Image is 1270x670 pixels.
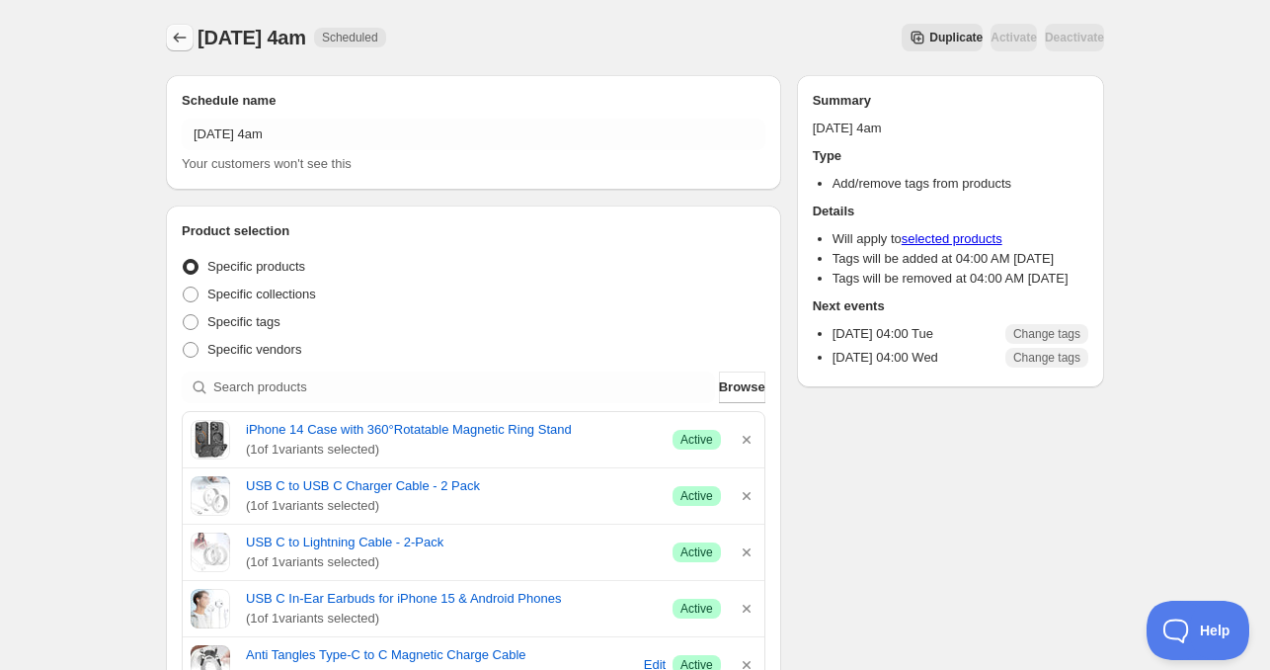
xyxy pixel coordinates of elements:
span: Specific tags [207,314,280,329]
button: Schedules [166,24,194,51]
span: Specific collections [207,287,316,301]
a: Anti Tangles Type-C to C Magnetic Charge Cable [246,645,637,665]
h2: Type [813,146,1088,166]
a: selected products [902,231,1002,246]
a: USB C to USB C Charger Cable - 2 Pack [246,476,657,496]
span: Duplicate [929,30,983,45]
input: Search products [213,372,715,403]
h2: Product selection [182,221,765,241]
li: Will apply to [833,229,1088,249]
span: Active [680,601,713,617]
li: Add/remove tags from products [833,174,1088,194]
p: [DATE] 04:00 Wed [833,348,938,368]
p: [DATE] 4am [813,119,1088,138]
a: USB C to Lightning Cable - 2-Pack [246,533,657,552]
span: Change tags [1013,326,1080,342]
h2: Schedule name [182,91,765,111]
span: Change tags [1013,350,1080,366]
span: Active [680,432,713,448]
span: ( 1 of 1 variants selected) [246,552,657,572]
span: Scheduled [322,30,378,45]
a: iPhone 14 Case with 360°Rotatable Magnetic Ring Stand [246,420,657,440]
span: Browse [719,377,765,397]
span: ( 1 of 1 variants selected) [246,609,657,628]
span: Active [680,488,713,504]
span: ( 1 of 1 variants selected) [246,440,657,460]
img: Two white USB-C to Lightning cables, with one cable displayed in front of a woman on a couch, ind... [191,533,230,572]
span: Active [680,544,713,560]
li: Tags will be removed at 04:00 AM [DATE] [833,269,1088,289]
p: [DATE] 04:00 Tue [833,324,933,344]
h2: Summary [813,91,1088,111]
button: Secondary action label [902,24,983,51]
li: Tags will be added at 04:00 AM [DATE] [833,249,1088,269]
span: [DATE] 4am [198,27,306,48]
a: USB C In-Ear Earbuds for iPhone 15 & Android Phones [246,589,657,609]
iframe: Toggle Customer Support [1147,601,1250,660]
h2: Details [813,202,1088,221]
span: Your customers won't see this [182,156,352,171]
span: ( 1 of 1 variants selected) [246,496,657,516]
h2: Next events [813,296,1088,316]
button: Browse [719,372,765,403]
span: Specific products [207,259,305,274]
span: Specific vendors [207,342,301,357]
